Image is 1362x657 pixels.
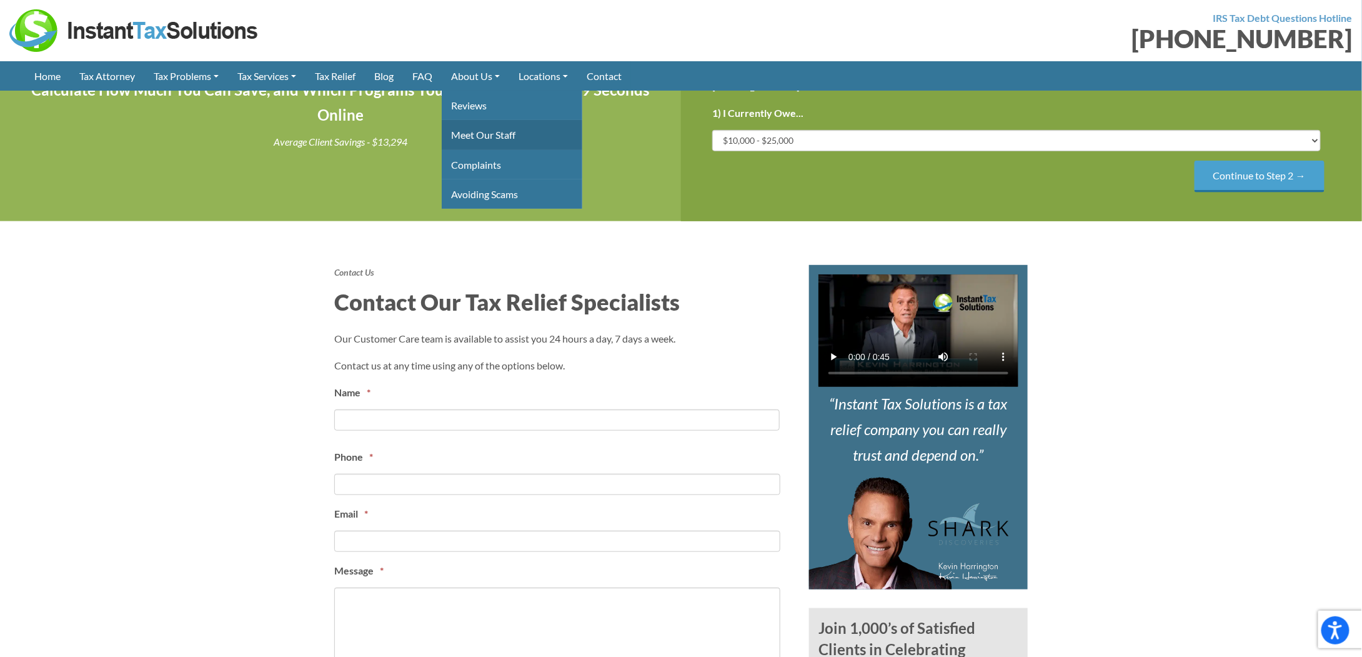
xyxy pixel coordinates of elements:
a: Instant Tax Solutions Logo [9,23,259,35]
label: Phone [334,451,373,464]
a: Meet Our Staff [442,120,582,149]
input: Continue to Step 2 → [1195,161,1325,193]
strong: IRS Tax Debt Questions Hotline [1213,12,1353,24]
div: [PHONE_NUMBER] [690,26,1353,51]
label: 1) I Currently Owe... [712,107,803,120]
h2: Contact Our Tax Relief Specialists [334,286,790,318]
a: Complaints [442,150,582,179]
a: Reviews [442,91,582,120]
a: Locations [509,61,577,91]
a: Tax Relief [306,61,365,91]
a: Tax Attorney [70,61,144,91]
label: Email [334,508,368,521]
label: Message [334,564,384,578]
a: About Us [442,61,509,91]
label: Name [334,386,370,399]
i: Instant Tax Solutions is a tax relief company you can really trust and depend on. [830,394,1008,464]
img: Kevin Harrington [809,477,1009,589]
strong: Contact Us [334,267,374,278]
i: Average Client Savings - $13,294 [274,136,407,148]
a: Tax Services [228,61,306,91]
p: Our Customer Care team is available to assist you 24 hours a day, 7 days a week. [334,330,790,347]
p: Contact us at any time using any of the options below. [334,357,790,374]
h4: Calculate How Much You Can Save, and Which Programs You May Qualify for in 59 Seconds Online [31,78,650,129]
a: Home [25,61,70,91]
a: FAQ [403,61,442,91]
a: Contact [577,61,631,91]
img: Instant Tax Solutions Logo [9,9,259,52]
a: Avoiding Scams [442,179,582,209]
a: Tax Problems [144,61,228,91]
a: Blog [365,61,403,91]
